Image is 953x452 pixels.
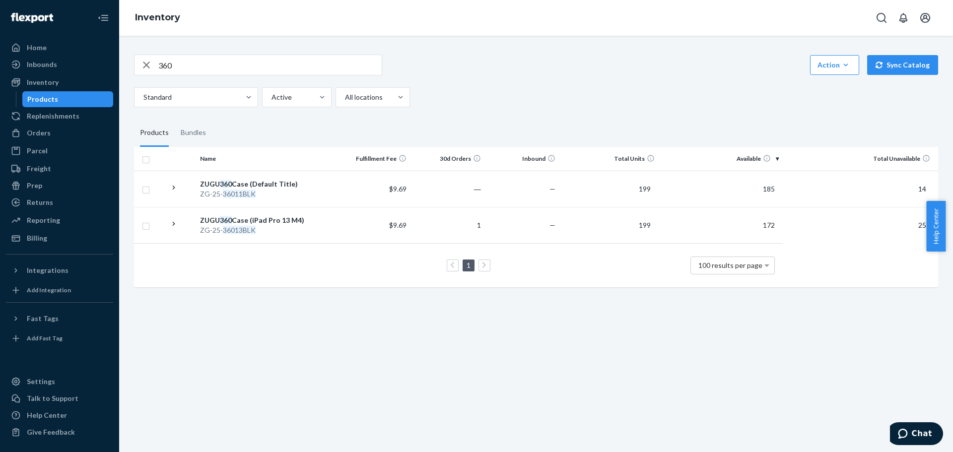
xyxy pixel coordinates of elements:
a: Replenishments [6,108,113,124]
div: Billing [27,233,47,243]
button: Give Feedback [6,424,113,440]
span: 199 [635,185,655,193]
a: Billing [6,230,113,246]
th: Available [659,147,783,171]
button: Close Navigation [93,8,113,28]
div: Add Integration [27,286,71,294]
div: Inventory [27,77,59,87]
span: $9.69 [389,185,407,193]
iframe: Opens a widget where you can chat to one of our agents [890,422,943,447]
input: Search inventory by name or sku [158,55,382,75]
div: Products [140,119,169,147]
span: 172 [759,221,779,229]
td: 1 [410,207,485,243]
em: 36011BLK [223,190,256,198]
div: Home [27,43,47,53]
button: Open account menu [915,8,935,28]
a: Prep [6,178,113,194]
div: Replenishments [27,111,79,121]
div: ZUGU Case (iPad Pro 13 M4) [200,215,332,225]
div: Products [27,94,58,104]
button: Action [810,55,859,75]
a: Add Fast Tag [6,330,113,346]
a: Inbounds [6,57,113,72]
button: Fast Tags [6,311,113,326]
div: Prep [27,181,42,191]
div: ZG-25- [200,225,332,235]
div: Settings [27,377,55,387]
span: — [549,185,555,193]
button: Open notifications [893,8,913,28]
button: Talk to Support [6,390,113,406]
div: Action [817,60,852,70]
a: Orders [6,125,113,141]
a: Page 1 is your current page [465,261,473,269]
img: Flexport logo [11,13,53,23]
a: Settings [6,374,113,389]
button: Open Search Box [872,8,891,28]
th: Total Units [559,147,659,171]
a: Inventory [6,74,113,90]
button: Sync Catalog [867,55,938,75]
div: Fast Tags [27,314,59,323]
span: 100 results per page [698,261,762,269]
a: Freight [6,161,113,177]
a: Parcel [6,143,113,159]
button: Help Center [926,201,946,252]
em: 36013BLK [223,226,256,234]
em: 360 [220,216,232,224]
span: — [549,221,555,229]
div: ZG-25- [200,189,332,199]
div: Add Fast Tag [27,334,63,342]
a: Help Center [6,407,113,423]
div: Help Center [27,410,67,420]
th: Total Unavailable [783,147,938,171]
div: Integrations [27,265,68,275]
a: Inventory [135,12,180,23]
div: ZUGU Case (Default Title) [200,179,332,189]
a: Returns [6,194,113,210]
th: Name [196,147,336,171]
a: Add Integration [6,282,113,298]
div: Reporting [27,215,60,225]
button: Integrations [6,262,113,278]
td: ― [410,171,485,207]
span: 25 [914,221,930,229]
div: Returns [27,197,53,207]
th: 30d Orders [410,147,485,171]
div: Freight [27,164,51,174]
a: Home [6,40,113,56]
span: $9.69 [389,221,407,229]
span: 14 [914,185,930,193]
ol: breadcrumbs [127,3,188,32]
input: Standard [142,92,143,102]
input: Active [271,92,272,102]
span: 199 [635,221,655,229]
th: Fulfillment Fee [336,147,410,171]
a: Reporting [6,212,113,228]
span: 185 [759,185,779,193]
div: Orders [27,128,51,138]
em: 360 [220,180,232,188]
div: Parcel [27,146,48,156]
input: All locations [344,92,345,102]
a: Products [22,91,114,107]
th: Inbound [485,147,559,171]
div: Bundles [181,119,206,147]
div: Talk to Support [27,393,78,403]
div: Inbounds [27,60,57,69]
div: Give Feedback [27,427,75,437]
